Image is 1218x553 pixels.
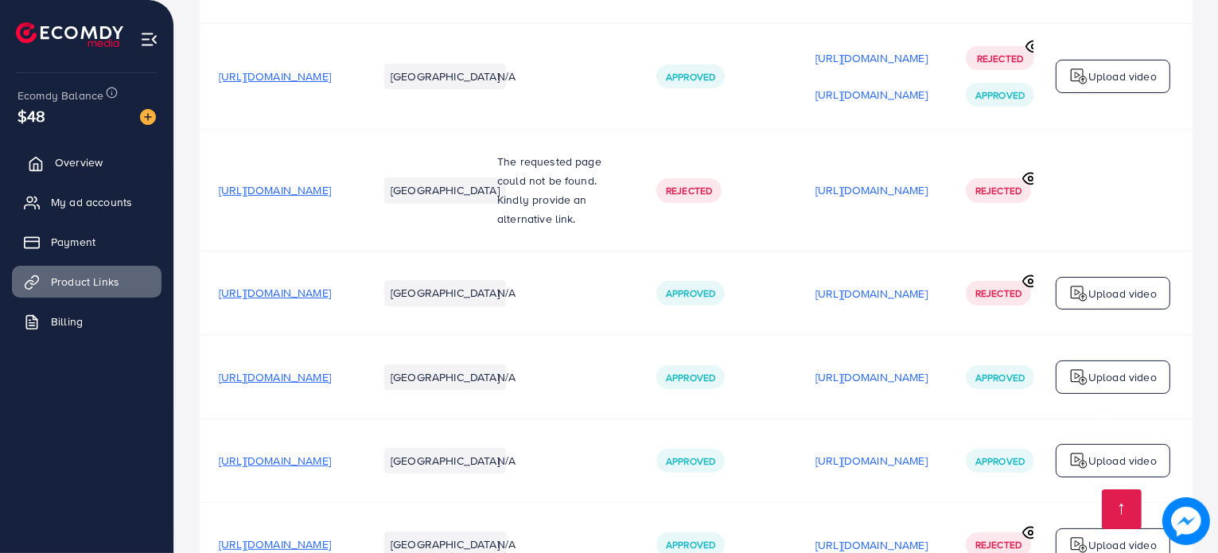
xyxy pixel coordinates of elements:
[16,22,123,47] img: logo
[666,538,715,551] span: Approved
[975,454,1025,468] span: Approved
[497,369,516,385] span: N/A
[219,453,331,469] span: [URL][DOMAIN_NAME]
[975,88,1025,102] span: Approved
[140,30,158,49] img: menu
[1069,451,1088,470] img: logo
[815,284,928,303] p: [URL][DOMAIN_NAME]
[975,371,1025,384] span: Approved
[497,154,601,227] span: The requested page could not be found. Kindly provide an alternative link.
[1069,67,1088,86] img: logo
[666,184,712,197] span: Rejected
[384,280,506,306] li: [GEOGRAPHIC_DATA]
[51,194,132,210] span: My ad accounts
[1162,497,1210,545] img: image
[666,286,715,300] span: Approved
[384,177,506,203] li: [GEOGRAPHIC_DATA]
[51,274,119,290] span: Product Links
[1088,284,1157,303] p: Upload video
[384,448,506,473] li: [GEOGRAPHIC_DATA]
[975,538,1021,551] span: Rejected
[1069,368,1088,387] img: logo
[815,368,928,387] p: [URL][DOMAIN_NAME]
[815,451,928,470] p: [URL][DOMAIN_NAME]
[666,371,715,384] span: Approved
[12,266,161,298] a: Product Links
[815,85,928,104] p: [URL][DOMAIN_NAME]
[497,453,516,469] span: N/A
[815,181,928,200] p: [URL][DOMAIN_NAME]
[497,536,516,552] span: N/A
[12,226,161,258] a: Payment
[815,49,928,68] p: [URL][DOMAIN_NAME]
[55,154,103,170] span: Overview
[18,104,45,127] span: $48
[384,364,506,390] li: [GEOGRAPHIC_DATA]
[497,68,516,84] span: N/A
[384,64,506,89] li: [GEOGRAPHIC_DATA]
[12,186,161,218] a: My ad accounts
[219,369,331,385] span: [URL][DOMAIN_NAME]
[666,454,715,468] span: Approved
[219,68,331,84] span: [URL][DOMAIN_NAME]
[51,234,95,250] span: Payment
[1088,67,1157,86] p: Upload video
[1088,368,1157,387] p: Upload video
[12,306,161,337] a: Billing
[1088,451,1157,470] p: Upload video
[666,70,715,84] span: Approved
[219,285,331,301] span: [URL][DOMAIN_NAME]
[51,313,83,329] span: Billing
[497,285,516,301] span: N/A
[140,109,156,125] img: image
[1069,284,1088,303] img: logo
[12,146,161,178] a: Overview
[18,88,103,103] span: Ecomdy Balance
[219,536,331,552] span: [URL][DOMAIN_NAME]
[975,184,1021,197] span: Rejected
[977,52,1023,65] span: Rejected
[975,286,1021,300] span: Rejected
[219,182,331,198] span: [URL][DOMAIN_NAME]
